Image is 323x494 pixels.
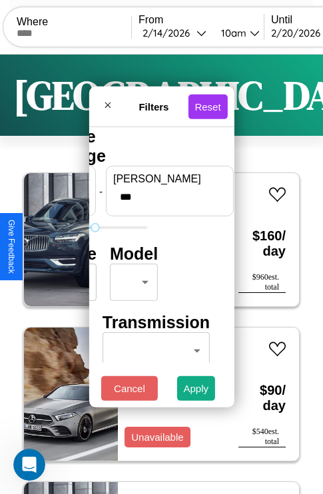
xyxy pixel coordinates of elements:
label: Where [17,16,131,28]
h4: Transmission [103,313,210,332]
div: $ 540 est. total [238,427,286,447]
div: 10am [214,27,250,39]
h4: Price Range [55,127,147,166]
button: 2/14/2026 [139,26,210,40]
h4: Filters [119,101,188,112]
h4: Make [55,244,97,264]
p: - [99,182,103,200]
button: 10am [210,26,264,40]
h4: Model [110,244,158,264]
h3: $ 160 / day [238,215,286,272]
label: [PERSON_NAME] [113,173,226,185]
p: Unavailable [131,428,183,446]
div: Give Feedback [7,220,16,274]
h3: $ 90 / day [238,370,286,427]
button: Apply [177,376,216,401]
div: $ 960 est. total [238,272,286,293]
button: Cancel [101,376,158,401]
iframe: Intercom live chat [13,449,45,481]
label: From [139,14,264,26]
button: Reset [188,94,227,119]
div: 2 / 14 / 2026 [143,27,196,39]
